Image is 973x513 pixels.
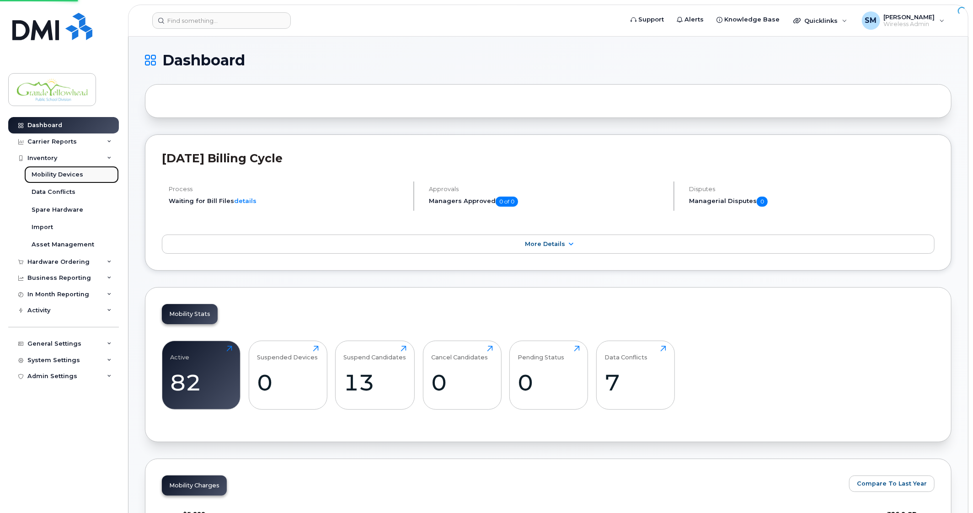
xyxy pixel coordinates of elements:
[169,186,406,192] h4: Process
[431,369,493,396] div: 0
[604,369,666,396] div: 7
[171,369,232,396] div: 82
[162,151,935,165] h2: [DATE] Billing Cycle
[169,197,406,205] li: Waiting for Bill Files
[604,346,647,361] div: Data Conflicts
[344,369,406,396] div: 13
[689,197,935,207] h5: Managerial Disputes
[162,53,245,67] span: Dashboard
[496,197,518,207] span: 0 of 0
[525,240,565,247] span: More Details
[518,346,580,404] a: Pending Status0
[431,346,488,361] div: Cancel Candidates
[757,197,768,207] span: 0
[429,197,666,207] h5: Managers Approved
[689,186,935,192] h4: Disputes
[234,197,257,204] a: details
[344,346,406,361] div: Suspend Candidates
[171,346,190,361] div: Active
[171,346,232,404] a: Active82
[257,369,319,396] div: 0
[518,369,580,396] div: 0
[604,346,666,404] a: Data Conflicts7
[344,346,406,404] a: Suspend Candidates13
[257,346,319,404] a: Suspended Devices0
[518,346,565,361] div: Pending Status
[257,346,318,361] div: Suspended Devices
[429,186,666,192] h4: Approvals
[431,346,493,404] a: Cancel Candidates0
[849,476,935,492] button: Compare To Last Year
[857,479,927,488] span: Compare To Last Year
